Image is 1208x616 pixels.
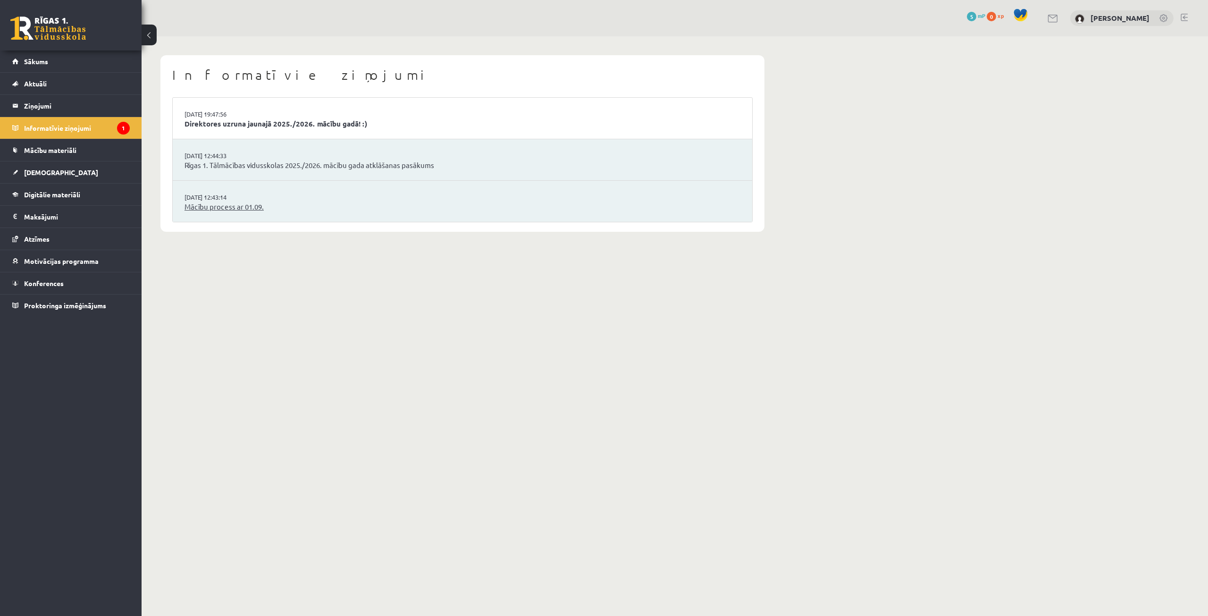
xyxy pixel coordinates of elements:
a: Digitālie materiāli [12,184,130,205]
a: Konferences [12,272,130,294]
span: Motivācijas programma [24,257,99,265]
a: Aktuāli [12,73,130,94]
span: Atzīmes [24,235,50,243]
a: Atzīmes [12,228,130,250]
legend: Ziņojumi [24,95,130,117]
a: 0 xp [987,12,1008,19]
span: Proktoringa izmēģinājums [24,301,106,310]
span: 0 [987,12,996,21]
a: [DATE] 12:44:33 [185,151,255,160]
a: [PERSON_NAME] [1091,13,1149,23]
i: 1 [117,122,130,135]
a: 5 mP [967,12,985,19]
a: Proktoringa izmēģinājums [12,295,130,316]
legend: Maksājumi [24,206,130,228]
a: Direktores uzruna jaunajā 2025./2026. mācību gadā! :) [185,118,740,129]
a: Mācību materiāli [12,139,130,161]
a: Rīgas 1. Tālmācības vidusskolas 2025./2026. mācību gada atklāšanas pasākums [185,160,740,171]
a: Motivācijas programma [12,250,130,272]
a: [DEMOGRAPHIC_DATA] [12,161,130,183]
span: 5 [967,12,976,21]
span: [DEMOGRAPHIC_DATA] [24,168,98,177]
span: mP [978,12,985,19]
span: Digitālie materiāli [24,190,80,199]
a: [DATE] 12:43:14 [185,193,255,202]
span: Konferences [24,279,64,287]
a: Mācību process ar 01.09. [185,202,740,212]
img: Alexandra Pavlova [1075,14,1084,24]
span: Sākums [24,57,48,66]
a: [DATE] 19:47:56 [185,110,255,119]
a: Sākums [12,51,130,72]
a: Rīgas 1. Tālmācības vidusskola [10,17,86,40]
legend: Informatīvie ziņojumi [24,117,130,139]
a: Informatīvie ziņojumi1 [12,117,130,139]
h1: Informatīvie ziņojumi [172,67,753,83]
a: Ziņojumi [12,95,130,117]
a: Maksājumi [12,206,130,228]
span: xp [998,12,1004,19]
span: Aktuāli [24,79,47,88]
span: Mācību materiāli [24,146,76,154]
